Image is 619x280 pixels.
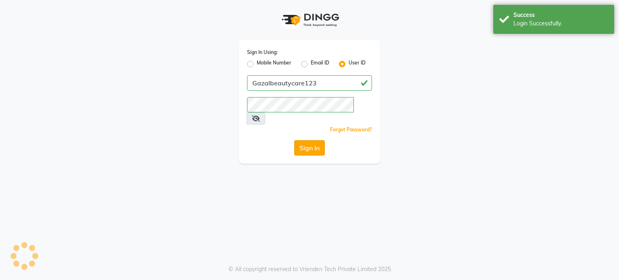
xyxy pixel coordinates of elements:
[257,59,291,69] label: Mobile Number
[247,97,354,112] input: Username
[513,11,608,19] div: Success
[311,59,329,69] label: Email ID
[247,49,278,56] label: Sign In Using:
[513,19,608,28] div: Login Successfully.
[294,140,325,156] button: Sign In
[247,75,372,91] input: Username
[277,8,342,32] img: logo1.svg
[330,127,372,133] a: Forgot Password?
[349,59,366,69] label: User ID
